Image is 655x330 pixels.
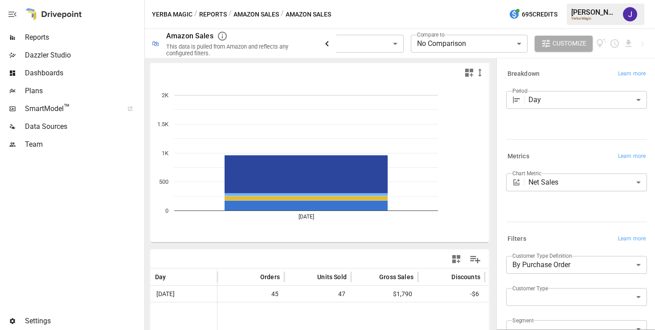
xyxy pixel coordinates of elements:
span: ™ [64,102,70,113]
label: Customer Type [512,285,548,292]
span: Reports [25,32,143,43]
button: Customize [535,36,593,52]
button: Jaithra Koritala [618,2,643,27]
h6: Filters [508,234,526,244]
span: Team [25,139,143,150]
span: Data Sources [25,121,143,132]
span: Customize [553,38,586,49]
text: 1.5K [157,121,169,128]
span: Units Sold [317,272,347,281]
button: 695Credits [505,6,561,23]
div: This data is pulled from Amazon and reflects any configured filters. [166,43,311,57]
div: / [229,9,232,20]
button: Sort [304,271,316,283]
span: Day [155,272,166,281]
span: $1,790 [356,286,413,302]
h6: Metrics [508,152,529,161]
span: 695 Credits [522,9,557,20]
label: Segment [512,317,533,324]
text: 500 [159,178,168,185]
button: Sort [366,271,378,283]
button: Sort [438,271,450,283]
span: 47 [289,286,347,302]
img: Jaithra Koritala [623,7,637,21]
div: [PERSON_NAME] [571,8,618,16]
text: 0 [165,207,168,214]
button: Amazon Sales [233,9,279,20]
label: Chart Metric [512,169,541,177]
button: Sort [247,271,259,283]
text: 1K [162,150,169,157]
label: Period [512,87,528,95]
button: Reports [199,9,227,20]
span: SmartModel [25,103,118,114]
span: Learn more [618,70,646,78]
div: Amazon Sales [166,32,213,40]
button: Schedule report [610,38,620,49]
button: View documentation [596,36,606,52]
span: Orders [260,272,280,281]
div: By Purchase Order [506,256,647,274]
button: Download report [623,38,634,49]
div: / [194,9,197,20]
button: Manage Columns [465,249,485,269]
span: Learn more [618,235,646,243]
div: 🛍 [152,39,159,48]
span: [DATE] [155,286,213,302]
span: 45 [222,286,280,302]
h6: Breakdown [508,69,540,79]
div: Net Sales [528,173,647,191]
svg: A chart. [151,82,489,242]
div: / [281,9,284,20]
span: Discounts [451,272,480,281]
span: Gross Sales [379,272,413,281]
div: Yerba Magic [571,16,618,21]
div: No Comparison [411,35,528,53]
div: Day [528,91,647,109]
span: Dazzler Studio [25,50,143,61]
label: Customer Type Definition [512,252,572,260]
span: Learn more [618,152,646,161]
span: Plans [25,86,143,96]
text: 2K [162,92,169,99]
span: Settings [25,316,143,326]
label: Compare to [417,31,445,38]
button: Sort [167,271,180,283]
span: -$6 [422,286,480,302]
button: Yerba Magic [152,9,192,20]
text: [DATE] [299,214,314,220]
span: Dashboards [25,68,143,78]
